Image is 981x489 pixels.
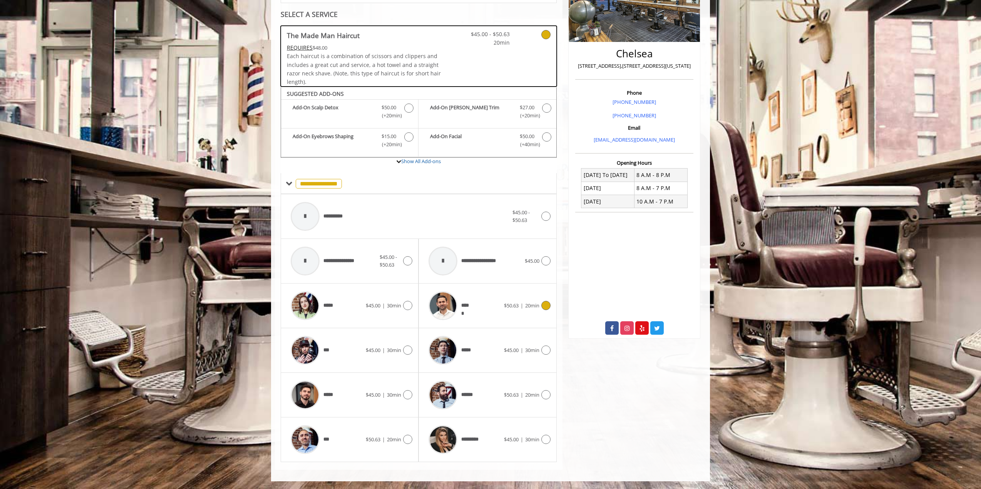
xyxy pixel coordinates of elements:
[504,347,519,354] span: $45.00
[521,436,523,443] span: |
[293,103,374,120] b: Add-On Scalp Detox
[520,103,534,112] span: $27.00
[521,302,523,309] span: |
[594,136,675,143] a: [EMAIL_ADDRESS][DOMAIN_NAME]
[287,43,442,52] div: $48.00
[281,11,557,18] div: SELECT A SERVICE
[525,391,539,398] span: 20min
[382,347,385,354] span: |
[430,132,512,149] b: Add-On Facial
[366,302,380,309] span: $45.00
[521,347,523,354] span: |
[382,302,385,309] span: |
[285,103,414,122] label: Add-On Scalp Detox
[378,140,400,149] span: (+20min )
[575,160,693,165] h3: Opening Hours
[525,302,539,309] span: 20min
[577,90,691,95] h3: Phone
[366,391,380,398] span: $45.00
[613,112,656,119] a: [PHONE_NUMBER]
[387,347,401,354] span: 30min
[281,87,557,158] div: The Made Man Haircut Add-onS
[366,436,380,443] span: $50.63
[287,30,360,41] b: The Made Man Haircut
[464,38,510,47] span: 20min
[634,169,687,182] td: 8 A.M - 8 P.M
[285,132,414,150] label: Add-On Eyebrows Shaping
[464,30,510,38] span: $45.00 - $50.63
[382,436,385,443] span: |
[634,182,687,195] td: 8 A.M - 7 P.M
[512,209,530,224] span: $45.00 - $50.63
[287,52,441,85] span: Each haircut is a combination of scissors and clippers and includes a great cut and service, a ho...
[387,436,401,443] span: 20min
[382,391,385,398] span: |
[504,391,519,398] span: $50.63
[293,132,374,149] b: Add-On Eyebrows Shaping
[613,98,656,105] a: [PHONE_NUMBER]
[525,436,539,443] span: 30min
[387,391,401,398] span: 30min
[382,132,396,140] span: $15.00
[634,195,687,208] td: 10 A.M - 7 P.M
[525,347,539,354] span: 30min
[366,347,380,354] span: $45.00
[378,112,400,120] span: (+20min )
[581,195,634,208] td: [DATE]
[577,48,691,59] h2: Chelsea
[422,103,552,122] label: Add-On Beard Trim
[516,112,538,120] span: (+20min )
[520,132,534,140] span: $50.00
[525,257,539,264] span: $45.00
[287,90,344,97] b: SUGGESTED ADD-ONS
[422,132,552,150] label: Add-On Facial
[581,182,634,195] td: [DATE]
[504,436,519,443] span: $45.00
[380,254,397,269] span: $45.00 - $50.63
[382,103,396,112] span: $50.00
[504,302,519,309] span: $50.63
[577,62,691,70] p: [STREET_ADDRESS],[STREET_ADDRESS][US_STATE]
[430,103,512,120] b: Add-On [PERSON_NAME] Trim
[581,169,634,182] td: [DATE] To [DATE]
[521,391,523,398] span: |
[401,158,441,165] a: Show All Add-ons
[287,44,313,51] span: This service needs some Advance to be paid before we block your appointment
[516,140,538,149] span: (+40min )
[387,302,401,309] span: 30min
[577,125,691,130] h3: Email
